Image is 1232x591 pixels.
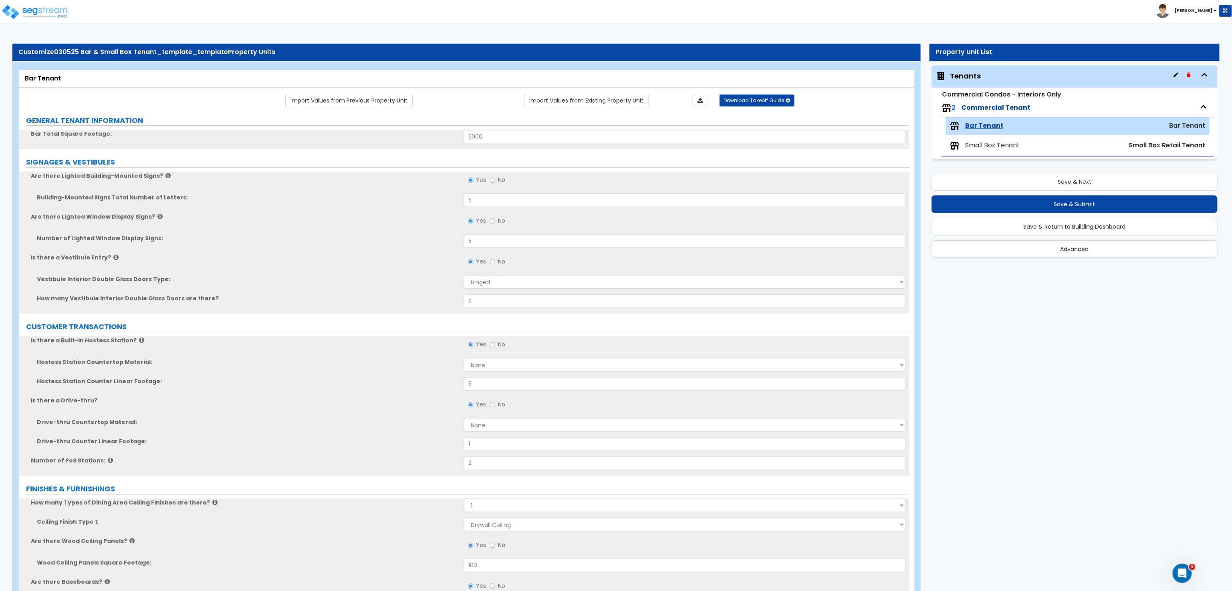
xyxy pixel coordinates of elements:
label: Building-Mounted Signs Total Number of Letters: [37,193,458,201]
b: [PERSON_NAME] [1175,8,1213,14]
iframe: Intercom live chat [1173,564,1192,583]
span: Bar Tenant [965,121,1004,131]
label: Bar Total Square Footage: [31,130,458,138]
label: Number of Lighted Window Display Signs: [37,234,458,242]
label: Number of PoS Stations: [31,456,458,464]
img: avatar.png [1156,4,1170,18]
label: Wood Ceiling Panels Square Footage: [37,559,458,567]
button: Save & Return to Building Dashboard [932,218,1218,235]
span: Yes [476,400,486,408]
span: Yes [476,582,486,590]
label: Drive-thru Counter Linear Footage: [37,437,458,445]
input: No [490,217,495,225]
label: How many Types of Dining Area Ceiling Finishes are there? [31,499,458,507]
img: tenants.png [942,103,952,113]
label: Hostess Station Counter Linear Footage: [37,377,458,385]
span: Download Takeoff Guide [724,97,784,104]
span: Yes [476,257,486,265]
a: Import the dynamic attributes value through Excel sheet [693,94,708,107]
span: Bar Tenant [1169,121,1206,130]
label: Vestibule Interior Double Glass Doors Type: [37,275,458,283]
input: Yes [468,217,473,225]
input: No [490,257,495,266]
span: Tenants [936,71,981,81]
label: Is there a Drive-thru? [31,396,458,404]
span: 2 [952,103,956,112]
span: Yes [476,541,486,549]
img: logo_pro_r.png [1,4,69,20]
span: 1 [1189,564,1196,570]
input: Yes [468,176,473,185]
label: Drive-thru Countertop Material: [37,418,458,426]
input: Yes [468,400,473,409]
span: Yes [476,217,486,225]
input: No [490,400,495,409]
label: How many Vestibule Interior Double Glass Doors are there? [37,294,458,302]
i: click for more info! [105,579,110,585]
label: GENERAL TENANT INFORMATION [26,115,909,126]
span: No [498,400,505,408]
div: Customize Property Units [18,48,915,57]
input: Yes [468,340,473,349]
img: tenants.png [950,121,960,131]
div: Bar Tenant [25,74,908,83]
input: Yes [468,582,473,591]
label: Hostess Station Countertop Material: [37,358,458,366]
i: click for more info! [165,173,171,179]
img: tenants.png [950,141,960,151]
small: Commercial Condos - Interiors Only [942,90,1061,99]
span: Yes [476,340,486,348]
input: No [490,582,495,591]
button: Advanced [932,240,1218,258]
span: Small Box Tenant [965,141,1020,150]
div: Tenants [950,71,981,81]
input: No [490,541,495,550]
i: click for more info! [157,213,163,219]
button: Save & Submit [932,195,1218,213]
span: No [498,582,505,590]
label: SIGNAGES & VESTIBULES [26,157,909,167]
span: No [498,176,505,184]
label: Are there Baseboards? [31,578,458,586]
label: Are there Wood Ceiling Panels? [31,537,458,545]
span: Yes [476,176,486,184]
i: click for more info! [139,337,144,343]
label: Ceiling Finish Type 1: [37,518,458,526]
div: Property Unit List [936,48,1214,57]
input: No [490,340,495,349]
label: CUSTOMER TRANSACTIONS [26,322,909,332]
button: Save & Next [932,173,1218,191]
input: Yes [468,541,473,550]
a: Import the dynamic attribute values from existing properties. [524,94,649,107]
span: Small Box Retail Tenant [1129,141,1206,150]
i: click for more info! [212,499,218,505]
label: Are there Lighted Window Display Signs? [31,213,458,221]
span: No [498,541,505,549]
label: FINISHES & FURNISHINGS [26,484,909,494]
span: No [498,217,505,225]
span: No [498,340,505,348]
label: Is there a Vestibule Entry? [31,253,458,261]
i: click for more info! [108,457,113,463]
a: Import the dynamic attribute values from previous properties. [285,94,413,107]
label: Are there Lighted Building-Mounted Signs? [31,172,458,180]
input: Yes [468,257,473,266]
button: Download Takeoff Guide [720,94,794,107]
span: 030525 Bar & Small Box Tenant_template_template [54,47,228,56]
i: click for more info! [129,538,135,544]
span: Commercial Tenant [961,103,1030,112]
img: building.svg [936,71,946,81]
span: No [498,257,505,265]
input: No [490,176,495,185]
i: click for more info! [113,254,119,260]
label: Is there a Built-in Hostess Station? [31,336,458,344]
